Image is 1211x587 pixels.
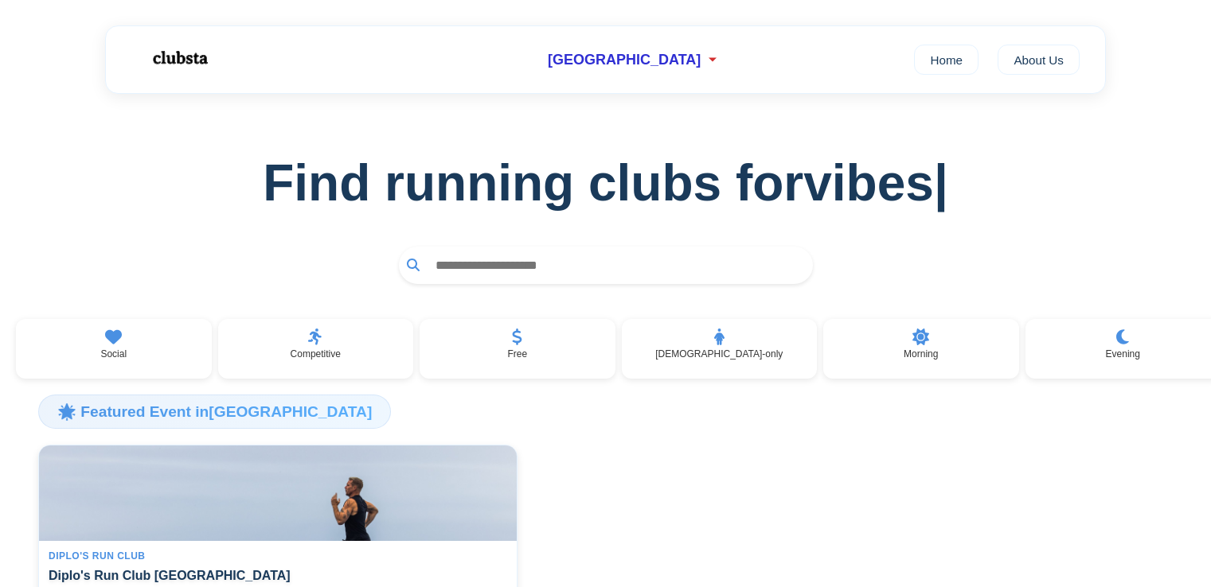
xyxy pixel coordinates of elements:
[131,38,227,78] img: Logo
[1106,348,1140,360] p: Evening
[934,154,948,212] span: |
[904,348,938,360] p: Morning
[25,154,1186,212] h1: Find running clubs for
[803,154,948,212] span: vibes
[914,45,979,75] a: Home
[39,445,517,541] img: Diplo's Run Club San Francisco
[655,348,783,360] p: [DEMOGRAPHIC_DATA]-only
[38,395,391,428] h3: 🌟 Featured Event in [GEOGRAPHIC_DATA]
[49,568,507,583] h4: Diplo's Run Club [GEOGRAPHIC_DATA]
[998,45,1080,75] a: About Us
[507,348,527,360] p: Free
[100,348,127,360] p: Social
[49,550,507,562] div: Diplo's Run Club
[291,348,341,360] p: Competitive
[548,52,701,68] span: [GEOGRAPHIC_DATA]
